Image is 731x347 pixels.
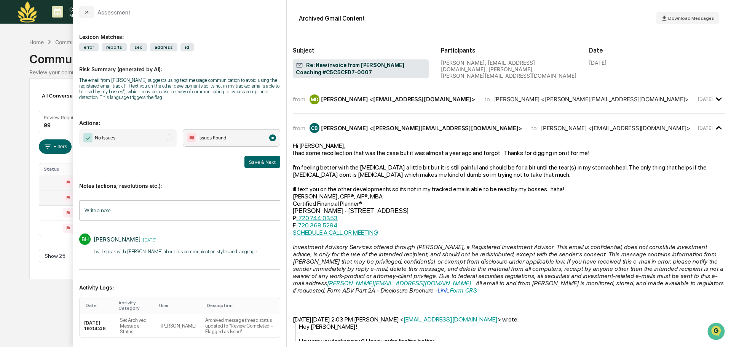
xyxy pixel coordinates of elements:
[15,150,48,157] span: Data Lookup
[293,243,724,294] i: Investment Advisory Services offered through [PERSON_NAME], a Registered Investment Advisor. This...
[83,133,93,142] img: Checkmark
[80,104,83,110] span: •
[18,2,37,22] img: logo
[310,123,319,133] div: CB
[52,132,97,146] a: 🗄️Attestations
[76,168,92,174] span: Pylon
[404,316,498,323] a: [EMAIL_ADDRESS][DOMAIN_NAME]
[129,61,139,70] button: Start new chat
[437,287,448,294] a: Link
[39,90,96,102] div: All Conversations
[293,47,429,54] h2: Subject
[16,58,30,72] img: 6558925923028_b42adfe598fdc8269267_72.jpg
[293,200,725,207] div: Certified Financial Planner®
[8,136,14,142] div: 🖐️
[293,96,306,103] span: from:
[244,156,280,168] button: Save & Next
[94,236,140,243] div: [PERSON_NAME]
[201,314,280,337] td: Archived message thread status updated to "Review Completed - Flagged as Issue".
[310,94,319,104] div: MD
[55,136,61,142] div: 🗄️
[484,96,491,103] span: to:
[293,193,725,301] div: [PERSON_NAME], CFP®, AIF®, MBA
[296,214,338,222] a: Call with 8x8
[79,57,280,72] p: Risk Summary (generated by AI):
[589,47,725,54] h2: Date
[39,139,72,154] button: Filters
[140,236,156,243] time: Wednesday, May 28, 2025 at 1:05:19 PM MDT
[29,46,702,66] div: Communications Archive
[118,300,153,311] div: Toggle SortBy
[15,135,49,143] span: Preclearance
[293,229,378,236] a: SCHEDULE A CALL OR MEETING
[198,134,226,142] span: Issues Found
[29,39,44,45] div: Home
[85,104,100,110] span: [DATE]
[54,168,92,174] a: Powered byPylon
[441,59,577,79] div: [PERSON_NAME], [EMAIL_ADDRESS][DOMAIN_NAME], [PERSON_NAME], [PERSON_NAME][EMAIL_ADDRESS][DOMAIN_N...
[531,125,538,132] span: to:
[102,43,127,51] span: reports
[541,125,690,132] div: [PERSON_NAME] <[EMAIL_ADDRESS][DOMAIN_NAME]>
[29,69,702,75] div: Review your communication records across channels
[296,62,426,76] span: Re: New invoice from [PERSON_NAME] Coaching #C5C5CED7-0007
[327,280,471,287] a: [PERSON_NAME][EMAIL_ADDRESS][DOMAIN_NAME]
[296,222,338,229] a: Call with 8x8
[707,322,727,342] iframe: Open customer support
[79,275,280,291] p: Activity Logs:
[95,134,115,142] span: No Issues
[115,314,156,337] td: Set Archived Message Status
[698,125,713,131] time: Monday, April 28, 2025 at 2:14:19 PM
[293,185,725,193] div: ill text you on the other developments so its not in my tracked emails able to be read by my boss...
[34,66,105,72] div: We're available if you need us!
[8,85,51,91] div: Past conversations
[441,47,577,54] h2: Participants
[118,83,139,92] button: See all
[698,96,713,102] time: Monday, April 28, 2025 at 2:03:30 PM
[299,337,725,345] div: How are you feeling now? Hope you're feeling better.
[97,9,131,16] div: Assessment
[79,173,280,189] p: Notes (actions, resolutions etc.):
[293,316,725,323] div: [DATE][DATE] 2:03 PM [PERSON_NAME] < > wrote:
[207,303,277,308] div: Toggle SortBy
[8,58,21,72] img: 1746055101610-c473b297-6a78-478c-a979-82029cc54cd1
[8,16,139,28] p: How can we help?
[293,222,725,229] div: F
[321,125,522,132] div: [PERSON_NAME] <[PERSON_NAME][EMAIL_ADDRESS][DOMAIN_NAME]>
[79,24,280,40] div: Lexicon Matches:
[94,248,259,256] p: I will speak with [PERSON_NAME] about his communication styles and language. ​
[55,39,117,45] div: Communications Archive
[321,96,475,103] div: [PERSON_NAME] <[EMAIL_ADDRESS][DOMAIN_NAME]>
[589,59,607,66] div: [DATE]
[8,96,20,109] img: Chandler - Maia Wealth
[63,13,102,18] p: Manage Tasks
[156,314,201,337] td: [PERSON_NAME]
[668,16,714,21] span: Download Messages
[293,164,725,178] div: I'm feeling better with the [MEDICAL_DATA] a little bit but it is still painful and should be for...
[187,133,196,142] img: Flag
[130,43,147,51] span: sec
[293,214,725,222] div: P
[44,122,51,128] div: 99
[39,163,89,175] th: Status
[450,287,477,294] a: Form CRS
[63,135,94,143] span: Attestations
[8,150,14,157] div: 🔎
[44,115,80,120] div: Review Required
[299,15,365,22] div: Archived Gmail Content
[293,142,725,149] div: Hi [PERSON_NAME],
[5,147,51,160] a: 🔎Data Lookup
[180,43,194,51] span: id
[656,12,719,24] button: Download Messages
[79,110,280,126] p: Actions:
[79,77,280,100] div: The email from [PERSON_NAME] suggests using text message communication to avoid using the registe...
[79,43,99,51] span: error
[293,149,725,157] div: I had some recollection that was the case but it was almost a year ago and forgot. Thanks for dig...
[299,323,725,330] div: Hey [PERSON_NAME]!
[63,6,102,13] p: Calendar
[79,233,91,245] div: BH
[80,314,115,337] td: [DATE] 19:04:46
[293,208,409,214] span: [PERSON_NAME] - [STREET_ADDRESS]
